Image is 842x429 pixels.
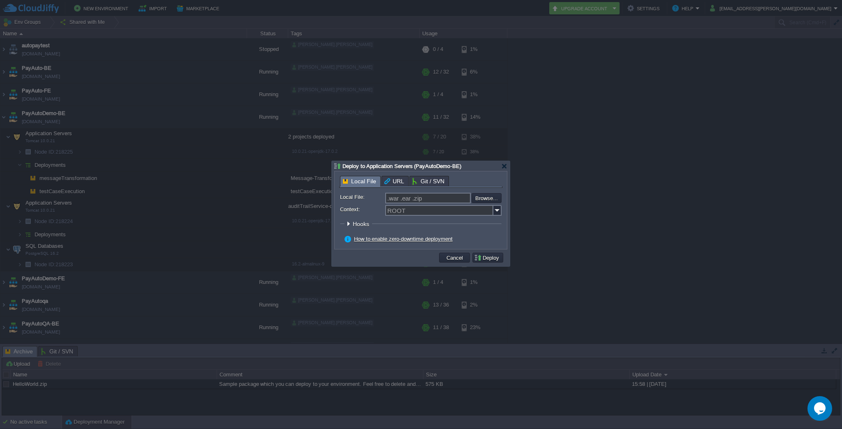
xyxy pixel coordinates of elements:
span: Git / SVN [412,176,444,186]
iframe: chat widget [807,396,834,421]
span: Deploy to Application Servers (PayAutoDemo-BE) [342,163,461,169]
button: Deploy [474,254,502,261]
span: Local File [343,176,376,187]
label: Context: [340,205,384,214]
span: URL [384,176,404,186]
a: How to enable zero-downtime deployment [354,236,453,242]
span: Hooks [353,221,371,227]
label: Local File: [340,193,384,201]
button: Cancel [444,254,465,261]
